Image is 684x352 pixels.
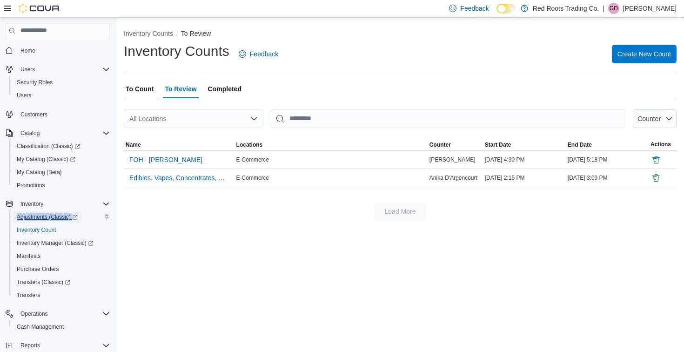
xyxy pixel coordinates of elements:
a: Purchase Orders [13,264,63,275]
a: Classification (Classic) [13,141,84,152]
a: Users [13,90,35,101]
span: Transfers [17,291,40,299]
span: My Catalog (Classic) [13,154,110,165]
button: Operations [17,308,52,319]
span: Reports [20,342,40,349]
input: Dark Mode [496,4,516,14]
span: Home [17,45,110,56]
button: Operations [2,307,114,320]
span: Counter [429,141,451,149]
span: Anika D'Argencourt [429,174,477,182]
span: Inventory [17,198,110,210]
span: Inventory Manager (Classic) [13,237,110,249]
span: To Count [126,80,154,98]
a: Transfers (Classic) [9,276,114,289]
div: [DATE] 3:09 PM [566,172,649,183]
span: Inventory Manager (Classic) [17,239,94,247]
span: Security Roles [17,79,53,86]
div: E-Commerce [235,172,428,183]
button: Start Date [483,139,566,150]
span: Manifests [17,252,40,260]
button: Load More [374,202,426,221]
button: Inventory Count [9,223,114,237]
span: Inventory Count [17,226,56,234]
span: Purchase Orders [13,264,110,275]
button: Inventory Counts [124,30,173,37]
span: Users [17,64,110,75]
a: Cash Management [13,321,67,332]
a: My Catalog (Beta) [13,167,66,178]
a: Inventory Count [13,224,60,236]
span: Home [20,47,35,54]
button: My Catalog (Beta) [9,166,114,179]
p: | [603,3,604,14]
span: Cash Management [17,323,64,331]
span: Purchase Orders [17,265,59,273]
span: Classification (Classic) [13,141,110,152]
span: End Date [568,141,592,149]
span: Dark Mode [496,14,497,14]
button: End Date [566,139,649,150]
a: Adjustments (Classic) [9,210,114,223]
span: Inventory [20,200,43,208]
button: Name [124,139,235,150]
button: Catalog [17,128,43,139]
span: Classification (Classic) [17,142,80,150]
span: Users [20,66,35,73]
p: [PERSON_NAME] [623,3,677,14]
button: Delete [650,172,662,183]
span: Reports [17,340,110,351]
button: Users [9,89,114,102]
span: Catalog [20,129,40,137]
span: Promotions [17,182,45,189]
span: [PERSON_NAME] [429,156,476,163]
p: Red Roots Trading Co. [533,3,599,14]
span: Operations [20,310,48,318]
a: Home [17,45,39,56]
h1: Inventory Counts [124,42,229,61]
button: Counter [428,139,483,150]
span: My Catalog (Beta) [17,169,62,176]
span: Transfers (Classic) [17,278,70,286]
span: Feedback [460,4,489,13]
button: Inventory [2,197,114,210]
div: [DATE] 4:30 PM [483,154,566,165]
a: Transfers [13,290,44,301]
span: Adjustments (Classic) [13,211,110,223]
span: My Catalog (Beta) [13,167,110,178]
span: Security Roles [13,77,110,88]
span: Transfers [13,290,110,301]
button: Locations [235,139,428,150]
img: Cova [19,4,60,13]
button: Manifests [9,250,114,263]
nav: An example of EuiBreadcrumbs [124,29,677,40]
span: Feedback [250,49,278,59]
a: Classification (Classic) [9,140,114,153]
a: Manifests [13,250,44,262]
span: Catalog [17,128,110,139]
a: Transfers (Classic) [13,277,74,288]
button: Edibles, Vapes, Concentrates, Wellness and Pets - Anika [126,171,233,185]
span: Locations [236,141,263,149]
div: [DATE] 2:15 PM [483,172,566,183]
button: Purchase Orders [9,263,114,276]
a: Adjustments (Classic) [13,211,81,223]
button: Reports [2,339,114,352]
button: Open list of options [250,115,258,122]
span: Customers [17,108,110,120]
span: Operations [17,308,110,319]
span: To Review [165,80,196,98]
button: Security Roles [9,76,114,89]
input: This is a search bar. After typing your query, hit enter to filter the results lower in the page. [271,109,625,128]
button: Create New Count [612,45,677,63]
button: Users [17,64,39,75]
span: Users [17,92,31,99]
span: Start Date [485,141,511,149]
span: GD [610,3,618,14]
span: Counter [637,115,661,122]
div: Giles De Souza [608,3,619,14]
span: Customers [20,111,47,118]
div: E-Commerce [235,154,428,165]
a: Security Roles [13,77,56,88]
button: Customers [2,108,114,121]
